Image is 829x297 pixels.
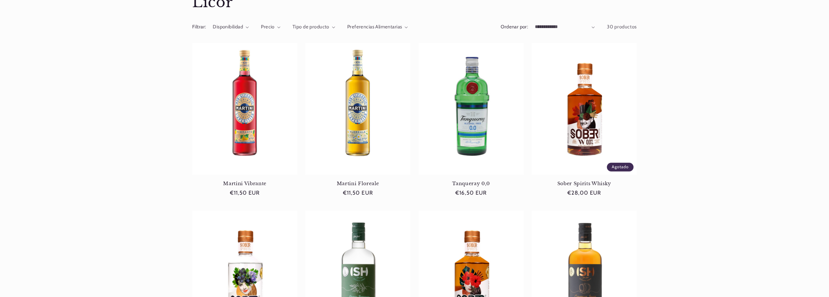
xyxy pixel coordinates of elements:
span: Precio [261,24,275,30]
span: Tipo de producto [293,24,329,30]
a: Sober Spirits Whisky [532,181,637,186]
span: Preferencias Alimentarias [347,24,402,30]
span: Disponibilidad [213,24,243,30]
summary: Tipo de producto (0 seleccionado) [293,23,335,31]
summary: Preferencias Alimentarias (0 seleccionado) [347,23,408,31]
a: Tanqueray 0,0 [419,181,524,186]
a: Martini Floreale [305,181,410,186]
a: Martini Vibrante [192,181,297,186]
summary: Disponibilidad (0 seleccionado) [213,23,249,31]
span: 30 productos [607,24,637,30]
label: Ordenar por: [501,24,528,30]
h2: Filtrar: [192,23,206,31]
summary: Precio [261,23,280,31]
